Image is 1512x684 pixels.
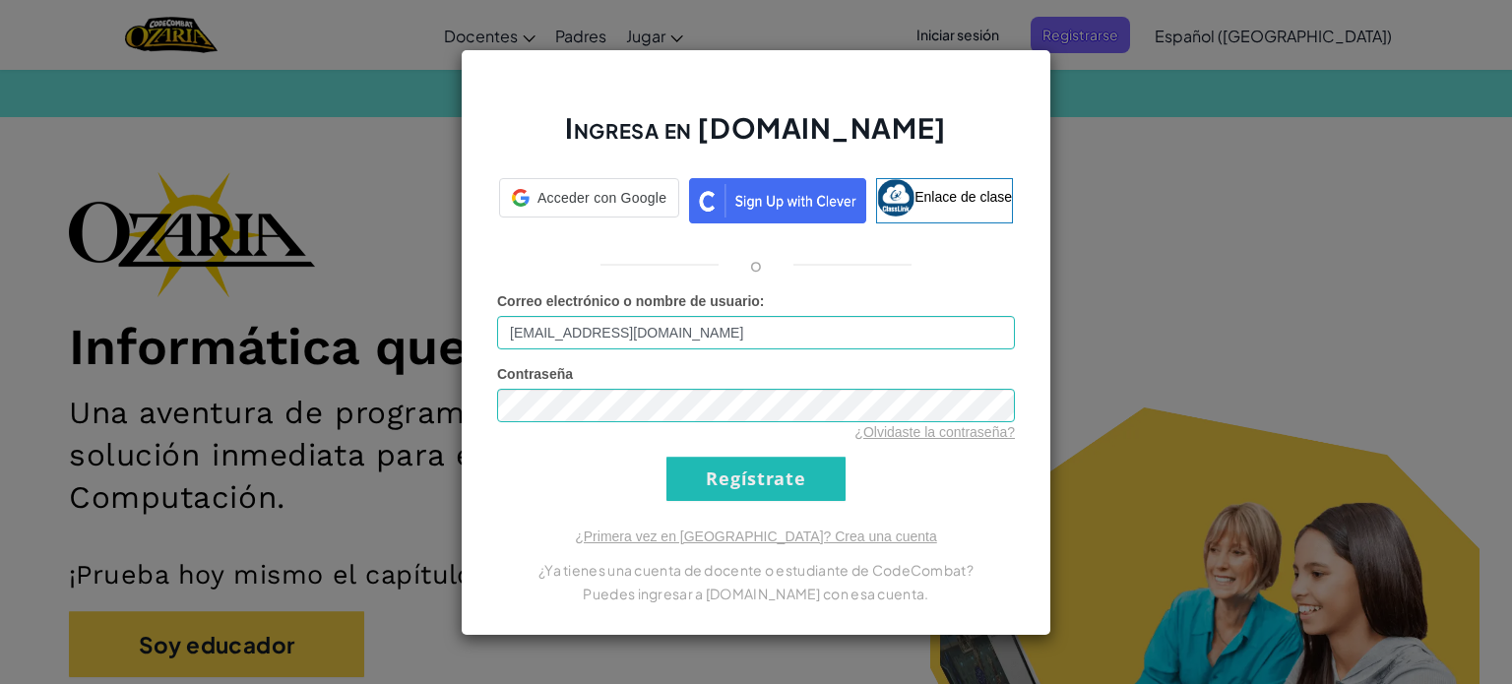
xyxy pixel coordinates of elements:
a: Acceder con Google [499,178,679,223]
a: ¿Primera vez en [GEOGRAPHIC_DATA]? Crea una cuenta [575,529,937,544]
font: Correo electrónico o nombre de usuario [497,293,760,309]
input: Regístrate [666,457,846,501]
font: Contraseña [497,366,573,382]
img: clever_sso_button@2x.png [689,178,866,223]
div: Acceder con Google [499,178,679,218]
font: Puedes ingresar a [DOMAIN_NAME] con esa cuenta. [583,585,928,602]
font: : [760,293,765,309]
font: Ingresa en [DOMAIN_NAME] [565,110,946,145]
font: Acceder con Google [537,190,666,206]
font: ¿Ya tienes una cuenta de docente o estudiante de CodeCombat? [538,561,974,579]
font: Enlace de clase [914,188,1012,204]
font: o [750,253,762,276]
img: classlink-logo-small.png [877,179,914,217]
a: ¿Olvidaste la contraseña? [854,424,1015,440]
